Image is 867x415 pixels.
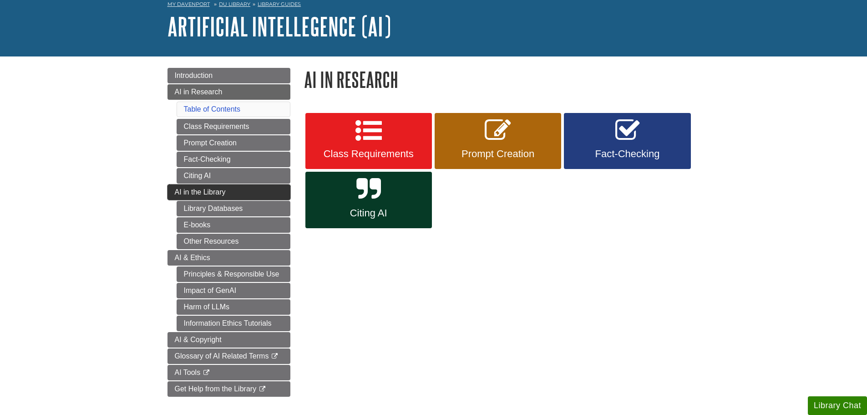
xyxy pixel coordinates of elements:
a: Library Databases [177,201,290,216]
a: Artificial Intellegence (AI) [167,12,391,41]
a: Citing AI [177,168,290,184]
a: AI in the Library [167,184,290,200]
a: Principles & Responsible Use [177,266,290,282]
button: Library Chat [808,396,867,415]
span: AI & Copyright [175,336,222,343]
a: Table of Contents [184,105,241,113]
a: Class Requirements [305,113,432,169]
span: AI in the Library [175,188,226,196]
a: AI & Copyright [167,332,290,348]
a: AI Tools [167,365,290,380]
span: Get Help from the Library [175,385,257,393]
a: Other Resources [177,234,290,249]
span: Prompt Creation [441,148,554,160]
a: E-books [177,217,290,233]
a: Glossary of AI Related Terms [167,348,290,364]
a: AI & Ethics [167,250,290,266]
a: Get Help from the Library [167,381,290,397]
span: Introduction [175,72,213,79]
a: Impact of GenAI [177,283,290,298]
a: Introduction [167,68,290,83]
span: Citing AI [312,207,425,219]
h1: AI in Research [304,68,700,91]
a: Harm of LLMs [177,299,290,315]
a: Information Ethics Tutorials [177,316,290,331]
a: Citing AI [305,172,432,228]
a: AI in Research [167,84,290,100]
a: Library Guides [258,1,301,7]
i: This link opens in a new window [271,354,279,359]
span: Glossary of AI Related Terms [175,352,269,360]
a: DU Library [219,1,250,7]
span: AI in Research [175,88,223,96]
span: Class Requirements [312,148,425,160]
a: Prompt Creation [177,135,290,151]
span: AI Tools [175,369,201,376]
div: Guide Page Menu [167,68,290,397]
a: Prompt Creation [435,113,561,169]
i: This link opens in a new window [259,386,266,392]
a: Class Requirements [177,119,290,134]
a: Fact-Checking [564,113,690,169]
i: This link opens in a new window [203,370,210,376]
a: My Davenport [167,0,210,8]
span: AI & Ethics [175,254,210,261]
span: Fact-Checking [571,148,684,160]
a: Fact-Checking [177,152,290,167]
